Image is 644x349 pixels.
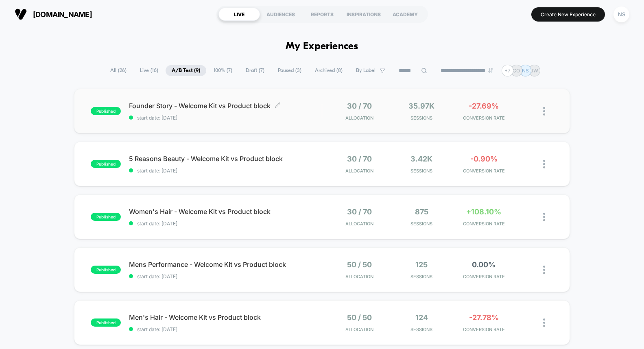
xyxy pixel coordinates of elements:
span: published [91,213,121,221]
span: 50 / 50 [347,260,372,269]
img: close [543,213,545,221]
img: close [543,107,545,116]
span: Sessions [393,327,451,332]
span: Archived ( 8 ) [309,65,349,76]
span: 30 / 70 [347,207,372,216]
span: Allocation [345,221,373,227]
span: 50 / 50 [347,313,372,322]
span: Draft ( 7 ) [240,65,271,76]
img: close [543,318,545,327]
img: end [488,68,493,73]
span: Allocation [345,274,373,279]
h1: My Experiences [286,41,358,52]
span: 30 / 70 [347,155,372,163]
span: Sessions [393,274,451,279]
span: Allocation [345,115,373,121]
span: published [91,318,121,327]
span: -0.90% [470,155,498,163]
span: CONVERSION RATE [455,115,513,121]
span: CONVERSION RATE [455,168,513,174]
span: published [91,160,121,168]
span: Live ( 16 ) [134,65,164,76]
img: close [543,160,545,168]
div: + 7 [502,65,513,76]
span: 0.00% [472,260,496,269]
span: [DOMAIN_NAME] [33,10,92,19]
span: By Label [356,68,375,74]
span: 3.42k [410,155,432,163]
img: Visually logo [15,8,27,20]
p: CO [513,68,520,74]
div: AUDIENCES [260,8,301,21]
button: NS [611,6,632,23]
span: 875 [415,207,428,216]
span: +108.10% [466,207,501,216]
span: CONVERSION RATE [455,221,513,227]
span: -27.69% [469,102,499,110]
div: NS [613,7,629,22]
span: start date: [DATE] [129,220,322,227]
span: All ( 26 ) [104,65,133,76]
div: LIVE [218,8,260,21]
span: Sessions [393,168,451,174]
span: Women's Hair - Welcome Kit vs Product block [129,207,322,216]
span: 100% ( 7 ) [207,65,238,76]
span: Sessions [393,221,451,227]
p: NS [522,68,529,74]
span: Sessions [393,115,451,121]
span: 35.97k [408,102,434,110]
div: INSPIRATIONS [343,8,384,21]
span: Mens Performance - Welcome Kit vs Product block [129,260,322,268]
span: start date: [DATE] [129,115,322,121]
span: start date: [DATE] [129,273,322,279]
span: Paused ( 3 ) [272,65,308,76]
span: published [91,107,121,115]
span: Allocation [345,327,373,332]
span: 124 [415,313,428,322]
span: Men's Hair - Welcome Kit vs Product block [129,313,322,321]
span: 5 Reasons Beauty - Welcome Kit vs Product block [129,155,322,163]
span: CONVERSION RATE [455,274,513,279]
span: start date: [DATE] [129,168,322,174]
span: 30 / 70 [347,102,372,110]
span: start date: [DATE] [129,326,322,332]
div: REPORTS [301,8,343,21]
img: close [543,266,545,274]
span: Allocation [345,168,373,174]
span: -27.78% [469,313,499,322]
span: Founder Story - Welcome Kit vs Product block [129,102,322,110]
span: CONVERSION RATE [455,327,513,332]
div: ACADEMY [384,8,426,21]
p: JW [530,68,538,74]
span: published [91,266,121,274]
span: A/B Test ( 9 ) [166,65,206,76]
button: Create New Experience [531,7,605,22]
span: 125 [415,260,428,269]
button: [DOMAIN_NAME] [12,8,94,21]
